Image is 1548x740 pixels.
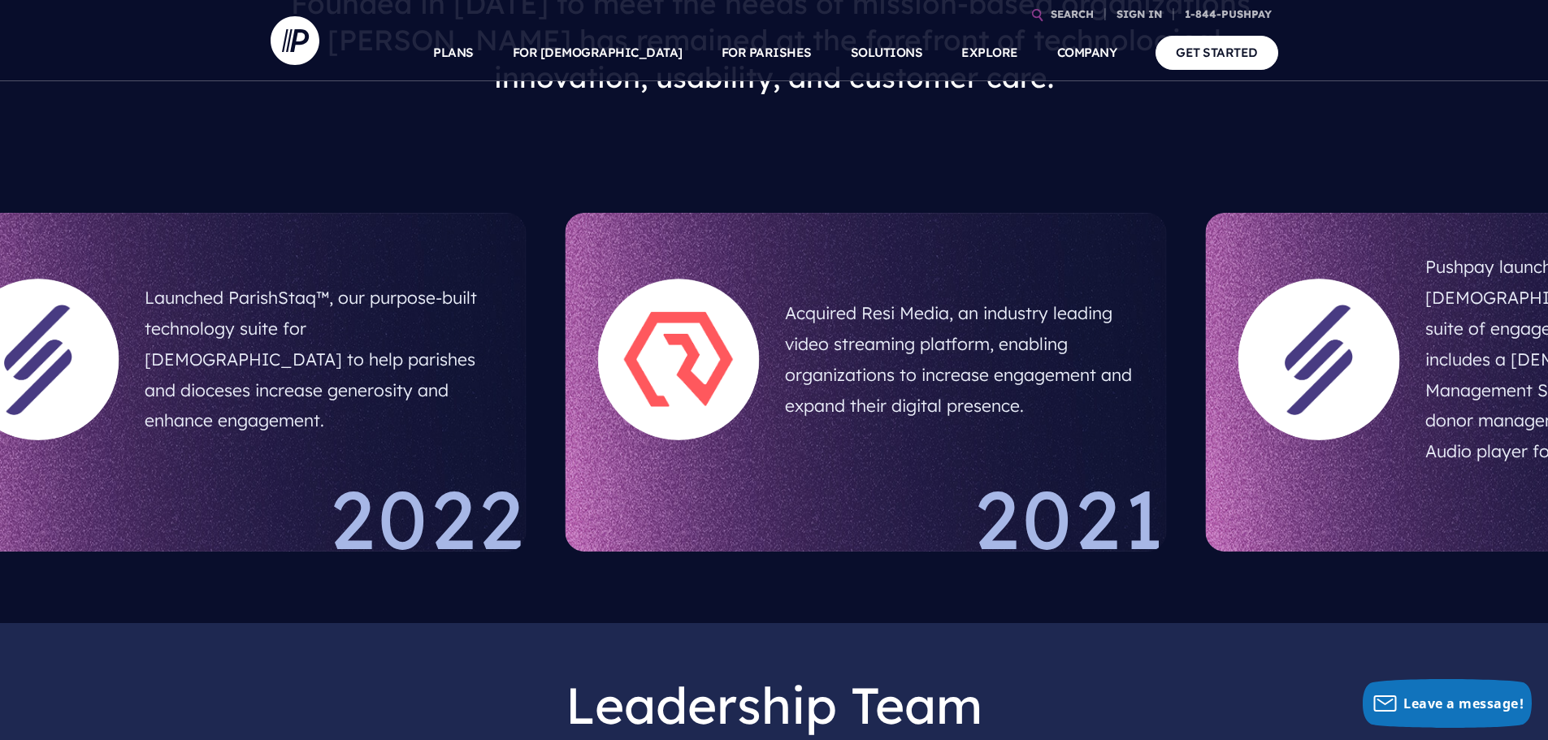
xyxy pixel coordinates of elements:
div: 2021 [566,478,1167,552]
span: Leave a message! [1403,695,1524,712]
h5: Launched ParishStaq™, our purpose-built technology suite for [DEMOGRAPHIC_DATA] to help parishes ... [145,276,493,443]
a: COMPANY [1057,24,1117,81]
a: EXPLORE [961,24,1018,81]
a: FOR PARISHES [722,24,812,81]
h5: Acquired Resi Media, an industry leading video streaming platform, enabling organizations to incr... [785,292,1134,427]
a: GET STARTED [1156,36,1278,69]
button: Leave a message! [1363,679,1532,728]
a: SOLUTIONS [851,24,923,81]
a: PLANS [433,24,474,81]
a: FOR [DEMOGRAPHIC_DATA] [513,24,683,81]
